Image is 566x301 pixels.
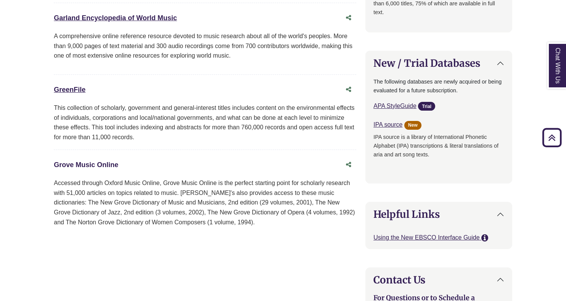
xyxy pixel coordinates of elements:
[373,133,504,168] p: IPA source is a library of International Phonetic Alphabet (IPA) transcriptions & literal transla...
[54,161,118,169] a: Grove Music Online
[341,11,356,25] button: Share this database
[341,82,356,97] button: Share this database
[366,51,511,75] button: New / Trial Databases
[366,268,511,292] button: Contact Us
[373,234,481,241] a: Using the New EBSCO Interface Guide
[373,77,504,95] p: The following databases are newly acquired or being evaluated for a future subscription.
[54,178,356,227] div: Accessed through Oxford Music Online, Grove Music Online is the perfect starting point for schola...
[54,14,177,22] a: Garland Encyclopedia of World Music
[366,202,511,226] button: Helpful Links
[418,102,435,111] span: Trial
[54,103,356,142] div: This collection of scholarly, government and general-interest titles includes content on the envi...
[54,86,85,93] a: GreenFile
[373,103,416,109] a: APA StyleGuide
[54,31,356,61] p: A comprehensive online reference resource devoted to music research about all of the world's peop...
[540,132,564,143] a: Back to Top
[373,121,402,128] a: IPA source
[341,158,356,172] button: Share this database
[404,121,421,130] span: New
